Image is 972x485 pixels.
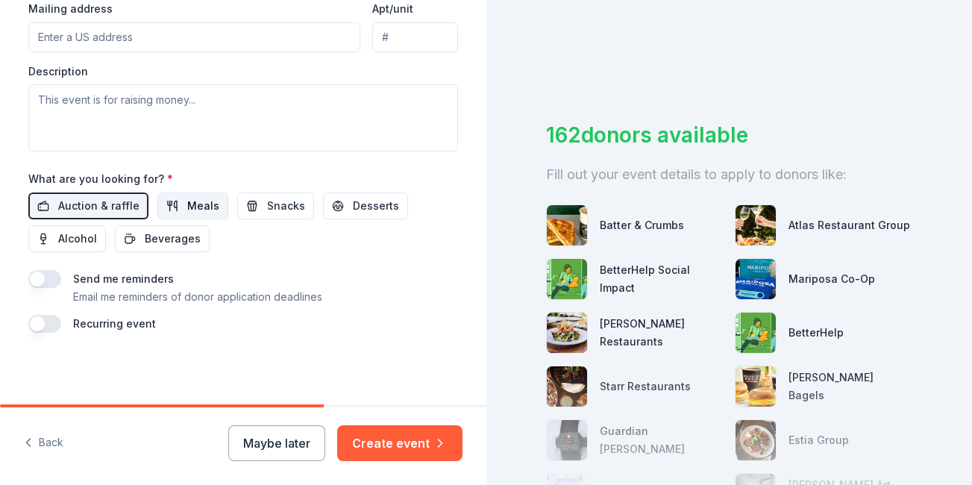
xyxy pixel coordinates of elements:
label: Description [28,64,88,79]
img: photo for Mariposa Co-Op [736,259,776,299]
button: Beverages [115,225,210,252]
button: Alcohol [28,225,106,252]
p: Email me reminders of donor application deadlines [73,288,322,306]
div: BetterHelp Social Impact [600,261,724,297]
img: photo for Batter & Crumbs [547,205,587,245]
label: Mailing address [28,1,113,16]
button: Back [24,428,63,459]
label: What are you looking for? [28,172,173,187]
button: Maybe later [228,425,325,461]
div: 162 donors available [546,119,913,151]
div: [PERSON_NAME] Restaurants [600,315,724,351]
img: photo for Cameron Mitchell Restaurants [547,313,587,353]
button: Snacks [237,193,314,219]
label: Apt/unit [372,1,413,16]
button: Create event [337,425,463,461]
label: Recurring event [73,317,156,330]
button: Meals [157,193,228,219]
img: photo for BetterHelp Social Impact [547,259,587,299]
button: Desserts [323,193,408,219]
span: Alcohol [58,230,97,248]
span: Desserts [353,197,399,215]
div: Batter & Crumbs [600,216,684,234]
span: Snacks [267,197,305,215]
img: photo for BetterHelp [736,313,776,353]
button: Auction & raffle [28,193,148,219]
span: Meals [187,197,219,215]
div: BetterHelp [788,324,844,342]
span: Auction & raffle [58,197,139,215]
span: Beverages [145,230,201,248]
input: # [372,22,458,52]
div: Mariposa Co-Op [788,270,875,288]
div: Fill out your event details to apply to donors like: [546,163,913,187]
div: Atlas Restaurant Group [788,216,910,234]
img: photo for Atlas Restaurant Group [736,205,776,245]
label: Send me reminders [73,272,174,285]
input: Enter a US address [28,22,360,52]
